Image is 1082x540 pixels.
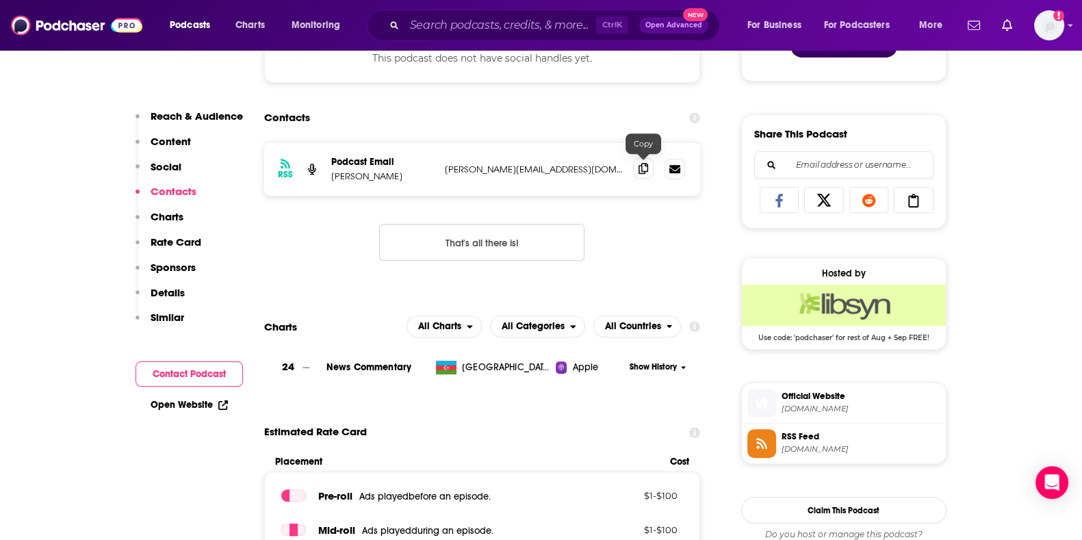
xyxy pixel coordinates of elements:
[996,14,1018,37] a: Show notifications dropdown
[742,285,946,341] a: Libsyn Deal: Use code: 'podchaser' for rest of Aug + Sep FREE!
[572,361,598,374] span: Apple
[151,210,183,223] p: Charts
[962,14,986,37] a: Show notifications dropdown
[1034,10,1064,40] img: User Profile
[275,456,659,467] span: Placement
[490,316,585,337] button: open menu
[331,156,434,168] p: Podcast Email
[136,210,183,235] button: Charts
[683,8,708,21] span: New
[782,390,940,402] span: Official Website
[136,286,185,311] button: Details
[264,34,701,83] div: This podcast does not have social handles yet.
[318,489,352,502] span: Pre -roll
[1034,10,1064,40] span: Logged in as AlkaNara
[318,524,355,537] span: Mid -roll
[589,524,678,535] p: $ 1 - $ 100
[760,187,799,213] a: Share on Facebook
[596,16,628,34] span: Ctrl K
[404,14,596,36] input: Search podcasts, credits, & more...
[593,316,682,337] button: open menu
[170,16,210,35] span: Podcasts
[151,110,243,123] p: Reach & Audience
[738,14,819,36] button: open menu
[605,322,661,331] span: All Countries
[379,224,584,261] button: Nothing here.
[151,286,185,299] p: Details
[136,235,201,261] button: Rate Card
[227,14,273,36] a: Charts
[593,316,682,337] h2: Countries
[160,14,228,36] button: open menu
[418,322,461,331] span: All Charts
[556,361,625,374] a: Apple
[626,133,661,154] div: Copy
[136,261,196,286] button: Sponsors
[589,490,678,501] p: $ 1 - $ 100
[278,169,293,180] h3: RSS
[766,152,922,178] input: Email address or username...
[747,429,940,458] a: RSS Feed[DOMAIN_NAME]
[741,529,946,540] span: Do you host or manage this podcast?
[151,135,191,148] p: Content
[1034,10,1064,40] button: Show profile menu
[136,160,181,185] button: Social
[264,320,297,333] h2: Charts
[136,135,191,160] button: Content
[151,185,196,198] p: Contacts
[264,105,310,131] h2: Contacts
[894,187,933,213] a: Copy Link
[11,12,142,38] img: Podchaser - Follow, Share and Rate Podcasts
[804,187,844,213] a: Share on X/Twitter
[359,491,490,502] span: Ads played before an episode .
[151,399,228,411] a: Open Website
[235,16,265,35] span: Charts
[782,430,940,443] span: RSS Feed
[282,359,294,375] h3: 24
[151,235,201,248] p: Rate Card
[136,110,243,135] button: Reach & Audience
[136,185,196,210] button: Contacts
[754,151,933,179] div: Search followers
[136,361,243,387] button: Contact Podcast
[625,361,691,373] button: Show History
[151,160,181,173] p: Social
[407,316,482,337] h2: Platforms
[502,322,565,331] span: All Categories
[645,22,702,29] span: Open Advanced
[326,361,411,373] a: News Commentary
[824,16,890,35] span: For Podcasters
[742,285,946,326] img: Libsyn Deal: Use code: 'podchaser' for rest of Aug + Sep FREE!
[754,127,847,140] h3: Share This Podcast
[815,14,910,36] button: open menu
[910,14,959,36] button: open menu
[430,361,556,374] a: [GEOGRAPHIC_DATA]
[264,419,367,445] span: Estimated Rate Card
[630,361,677,373] span: Show History
[742,268,946,279] div: Hosted by
[407,316,482,337] button: open menu
[747,16,801,35] span: For Business
[292,16,340,35] span: Monitoring
[747,389,940,417] a: Official Website[DOMAIN_NAME]
[490,316,585,337] h2: Categories
[136,311,184,336] button: Similar
[282,14,358,36] button: open menu
[380,10,733,41] div: Search podcasts, credits, & more...
[1053,10,1064,21] svg: Add a profile image
[151,261,196,274] p: Sponsors
[782,444,940,454] span: feeds.libsyn.com
[919,16,942,35] span: More
[331,170,434,182] p: [PERSON_NAME]
[742,326,946,342] span: Use code: 'podchaser' for rest of Aug + Sep FREE!
[782,404,940,414] span: cleanenergywriters.com
[445,164,623,175] p: [PERSON_NAME][EMAIL_ADDRESS][DOMAIN_NAME]
[151,311,184,324] p: Similar
[264,348,326,386] a: 24
[1035,466,1068,499] div: Open Intercom Messenger
[361,525,493,537] span: Ads played during an episode .
[639,17,708,34] button: Open AdvancedNew
[849,187,889,213] a: Share on Reddit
